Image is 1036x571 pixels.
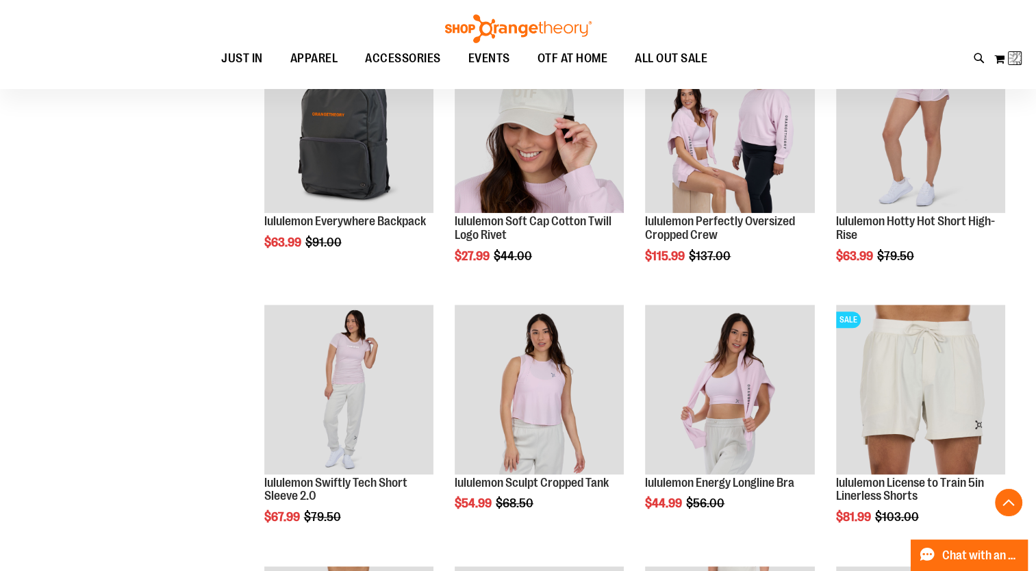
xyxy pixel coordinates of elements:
span: $115.99 [645,249,687,263]
a: OTF lululemon Soft Cap Cotton Twill Logo Rivet KhakiSALE [455,44,624,215]
span: JUST IN [221,43,263,74]
div: product [257,37,440,284]
img: lululemon Perfectly Oversized Cropped Crew [645,44,814,213]
div: product [448,37,631,298]
span: $44.99 [645,496,684,510]
span: EVENTS [468,43,510,74]
a: lululemon Sculpt Cropped Tank [455,305,624,476]
img: OTF lululemon Soft Cap Cotton Twill Logo Rivet Khaki [455,44,624,213]
img: lululemon License to Train 5in Linerless Shorts [836,305,1005,474]
a: lululemon Hotty Hot Short High-Rise [836,44,1005,215]
a: lululemon Perfectly Oversized Cropped Crew [645,44,814,215]
span: $27.99 [455,249,492,263]
span: $54.99 [455,496,494,510]
a: lululemon Everywhere BackpackSALE [264,44,433,215]
div: product [638,37,821,298]
span: $63.99 [264,236,303,249]
span: OTF AT HOME [538,43,608,74]
img: Shop Orangetheory [443,14,594,43]
a: lululemon Swiftly Tech Short Sleeve 2.0 [264,476,407,503]
a: lululemon License to Train 5in Linerless ShortsSALE [836,305,1005,476]
a: lululemon Hotty Hot Short High-Rise [836,214,995,242]
a: lululemon Everywhere Backpack [264,214,426,228]
span: $63.99 [836,249,875,263]
div: product [448,298,631,545]
span: ALL OUT SALE [635,43,707,74]
div: product [829,298,1012,559]
img: lululemon Sculpt Cropped Tank [455,305,624,474]
button: Chat with an Expert [911,540,1028,571]
img: lululemon Swiftly Tech Short Sleeve 2.0 [264,305,433,474]
span: Chat with an Expert [942,549,1020,562]
img: lululemon Hotty Hot Short High-Rise [836,44,1005,213]
a: lululemon Soft Cap Cotton Twill Logo Rivet [455,214,611,242]
a: lululemon Swiftly Tech Short Sleeve 2.0 [264,305,433,476]
span: $137.00 [689,249,733,263]
span: ACCESSORIES [365,43,441,74]
a: lululemon License to Train 5in Linerless Shorts [836,476,984,503]
a: lululemon Perfectly Oversized Cropped Crew [645,214,795,242]
div: product [257,298,440,559]
span: $79.50 [877,249,916,263]
a: lululemon Sculpt Cropped Tank [455,476,609,490]
span: $44.00 [494,249,534,263]
span: SALE [836,312,861,328]
img: lululemon Energy Longline Bra [645,305,814,474]
span: $91.00 [305,236,344,249]
button: Loading... [994,48,1022,70]
span: $79.50 [304,510,343,524]
span: APPAREL [290,43,338,74]
img: Loading... [1009,50,1025,66]
span: $68.50 [496,496,535,510]
span: $103.00 [875,510,921,524]
img: lululemon Everywhere Backpack [264,44,433,213]
div: product [638,298,821,545]
span: $67.99 [264,510,302,524]
span: $56.00 [686,496,727,510]
button: Back To Top [995,489,1022,516]
a: lululemon Energy Longline Bra [645,476,794,490]
span: $81.99 [836,510,873,524]
div: product [829,37,1012,298]
a: lululemon Energy Longline Bra [645,305,814,476]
